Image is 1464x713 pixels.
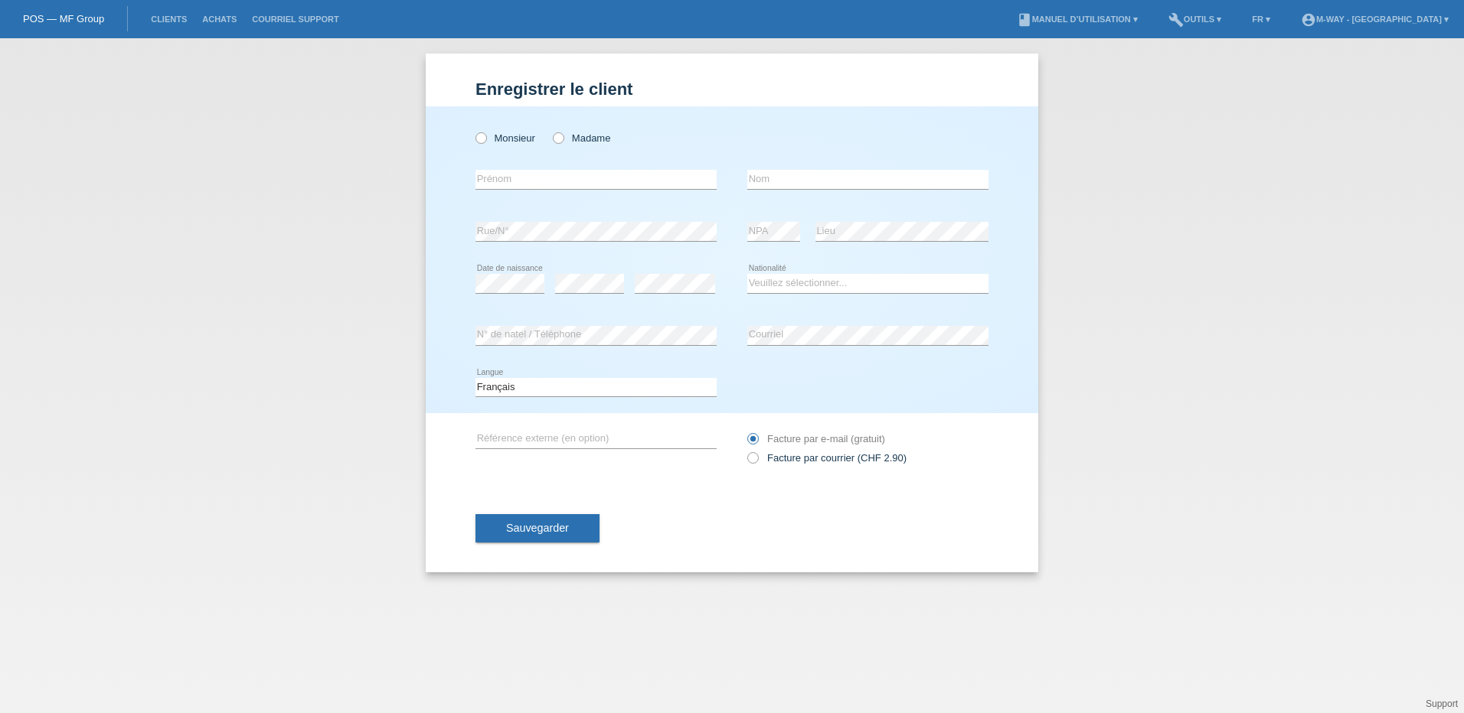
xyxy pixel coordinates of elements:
[143,15,194,24] a: Clients
[1426,698,1458,709] a: Support
[475,132,535,144] label: Monsieur
[1168,12,1184,28] i: build
[747,433,757,452] input: Facture par e-mail (gratuit)
[1293,15,1456,24] a: account_circlem-way - [GEOGRAPHIC_DATA] ▾
[23,13,104,24] a: POS — MF Group
[244,15,346,24] a: Courriel Support
[1161,15,1229,24] a: buildOutils ▾
[747,433,885,444] label: Facture par e-mail (gratuit)
[1244,15,1278,24] a: FR ▾
[1009,15,1145,24] a: bookManuel d’utilisation ▾
[475,514,600,543] button: Sauvegarder
[1017,12,1032,28] i: book
[194,15,244,24] a: Achats
[747,452,907,464] label: Facture par courrier (CHF 2.90)
[747,452,757,471] input: Facture par courrier (CHF 2.90)
[506,522,569,534] span: Sauvegarder
[475,132,485,142] input: Monsieur
[475,80,989,99] h1: Enregistrer le client
[553,132,563,142] input: Madame
[1301,12,1316,28] i: account_circle
[553,132,610,144] label: Madame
